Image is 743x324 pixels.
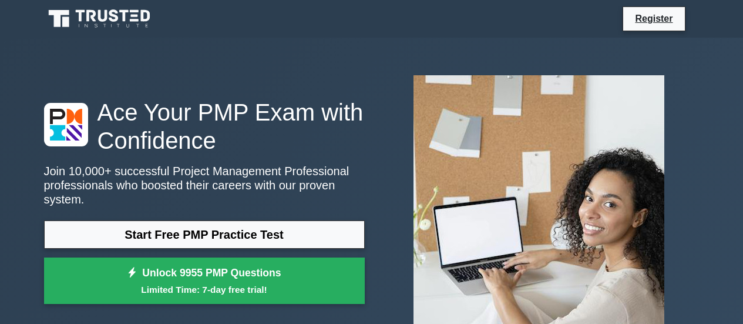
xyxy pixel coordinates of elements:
a: Register [628,11,680,26]
a: Unlock 9955 PMP QuestionsLimited Time: 7-day free trial! [44,258,365,305]
small: Limited Time: 7-day free trial! [59,283,350,296]
h1: Ace Your PMP Exam with Confidence [44,98,365,155]
a: Start Free PMP Practice Test [44,221,365,249]
p: Join 10,000+ successful Project Management Professional professionals who boosted their careers w... [44,164,365,206]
